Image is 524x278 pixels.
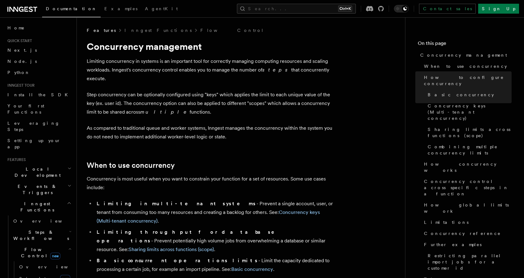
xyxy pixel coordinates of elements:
[419,4,476,14] a: Contact sales
[5,135,73,152] a: Setting up your app
[428,126,512,139] span: Sharing limits across functions (scope)
[11,229,69,241] span: Steps & Workflows
[5,166,68,178] span: Local Development
[421,239,512,250] a: Further examples
[428,103,512,121] span: Concurrency keys (Multi-tenant concurrency)
[421,176,512,199] a: Concurrency control across specific steps in a function
[425,100,512,124] a: Concurrency keys (Multi-tenant concurrency)
[124,27,192,33] a: Inngest Functions
[87,27,116,33] span: Features
[50,253,60,259] span: new
[104,6,138,11] span: Examples
[200,27,264,33] a: Flow Control
[5,22,73,33] a: Home
[145,6,178,11] span: AgentKit
[5,183,68,196] span: Events & Triggers
[5,83,35,88] span: Inngest tour
[237,4,356,14] button: Search...Ctrl+K
[424,219,469,225] span: Limitations
[7,92,72,97] span: Install the SDK
[11,244,73,261] button: Flow Controlnew
[11,246,68,259] span: Flow Control
[17,261,73,272] a: Overview
[95,256,334,274] li: - Limit the capacity dedicated to processing a certain job, for example an import pipeline. See: .
[7,59,37,64] span: Node.js
[425,141,512,159] a: Combining multiple concurrency limits
[5,181,73,198] button: Events & Triggers
[7,138,61,149] span: Setting up your app
[5,89,73,100] a: Install the SDK
[428,253,512,271] span: Restricting parallel import jobs for a customer id
[5,45,73,56] a: Next.js
[95,199,334,225] li: - Prevent a single account, user, or tenant from consuming too many resources and creating a back...
[424,178,512,197] span: Concurrency control across specific steps in a function
[87,161,175,170] a: When to use concurrency
[11,215,73,227] a: Overview
[87,41,334,52] h1: Concurrency management
[262,67,291,73] em: steps
[5,67,73,78] a: Python
[87,90,334,116] p: Step concurrency can be optionally configured using "keys" which applies the limit to each unique...
[421,159,512,176] a: How concurrency works
[13,219,77,224] span: Overview
[424,241,482,248] span: Further examples
[424,161,512,173] span: How concurrency works
[5,56,73,67] a: Node.js
[421,61,512,72] a: When to use concurrency
[97,201,256,206] strong: Limiting in multi-tenant systems
[5,201,67,213] span: Inngest Functions
[478,4,519,14] a: Sign Up
[7,121,60,132] span: Leveraging Steps
[418,50,512,61] a: Concurrency management
[428,144,512,156] span: Combining multiple concurrency limits
[418,40,512,50] h4: On this page
[421,72,512,89] a: How to configure concurrency
[424,63,507,69] span: When to use concurrency
[95,228,334,254] li: - Prevent potentially high volume jobs from overwhelming a database or similar resource. See: .
[425,250,512,274] a: Restricting parallel import jobs for a customer id
[129,246,214,252] a: Sharing limits across functions (scope)
[421,199,512,217] a: How global limits work
[7,25,25,31] span: Home
[5,198,73,215] button: Inngest Functions
[5,100,73,118] a: Your first Functions
[140,109,190,115] em: multiple
[97,229,283,244] strong: Limiting throughput for database operations
[7,103,44,115] span: Your first Functions
[424,230,501,237] span: Concurrency reference
[231,266,273,272] a: Basic concurrency
[338,6,352,12] kbd: Ctrl+K
[420,52,507,58] span: Concurrency management
[87,175,334,192] p: Concurrency is most useful when you want to constrain your function for a set of resources. Some ...
[421,228,512,239] a: Concurrency reference
[424,202,512,214] span: How global limits work
[19,264,83,269] span: Overview
[101,2,141,17] a: Examples
[11,227,73,244] button: Steps & Workflows
[97,258,258,263] strong: Basic concurrent operations limits
[46,6,97,11] span: Documentation
[424,74,512,87] span: How to configure concurrency
[87,124,334,141] p: As compared to traditional queue and worker systems, Inngest manages the concurrency within the s...
[5,157,26,162] span: Features
[5,118,73,135] a: Leveraging Steps
[42,2,101,17] a: Documentation
[87,57,334,83] p: Limiting concurrency in systems is an important tool for correctly managing computing resources a...
[394,5,409,12] button: Toggle dark mode
[5,38,32,43] span: Quick start
[7,48,37,53] span: Next.js
[141,2,181,17] a: AgentKit
[428,92,494,98] span: Basic concurrency
[7,70,30,75] span: Python
[421,217,512,228] a: Limitations
[425,124,512,141] a: Sharing limits across functions (scope)
[425,89,512,100] a: Basic concurrency
[5,163,73,181] button: Local Development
